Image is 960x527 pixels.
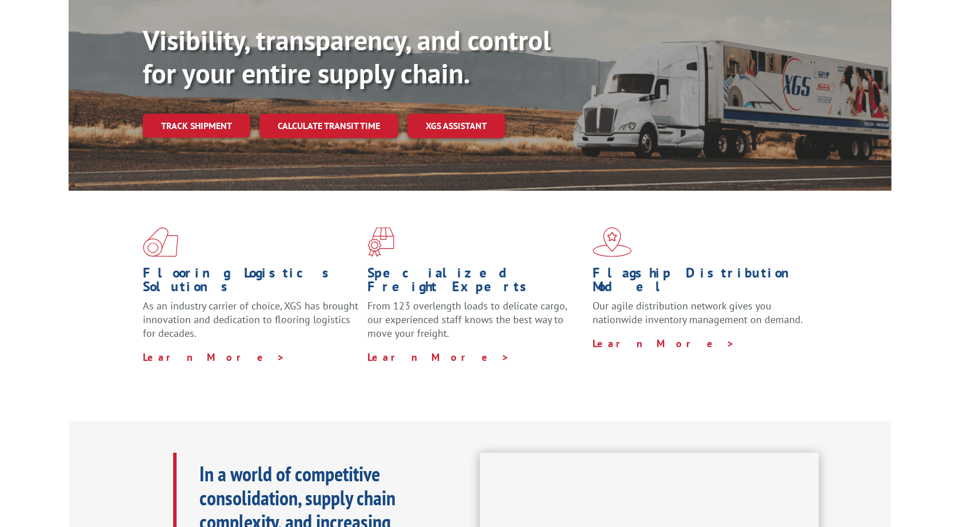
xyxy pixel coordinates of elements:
[593,266,809,299] h1: Flagship Distribution Model
[143,114,250,138] a: Track shipment
[367,299,583,350] p: From 123 overlength loads to delicate cargo, our experienced staff knows the best way to move you...
[593,299,803,326] span: Our agile distribution network gives you nationwide inventory management on demand.
[593,337,735,350] a: Learn More >
[593,227,632,257] img: xgs-icon-flagship-distribution-model-red
[143,351,285,364] a: Learn More >
[143,22,551,91] b: Visibility, transparency, and control for your entire supply chain.
[143,299,358,340] span: As an industry carrier of choice, XGS has brought innovation and dedication to flooring logistics...
[143,227,178,257] img: xgs-icon-total-supply-chain-intelligence-red
[407,114,505,138] a: XGS ASSISTANT
[367,266,583,299] h1: Specialized Freight Experts
[367,227,394,257] img: xgs-icon-focused-on-flooring-red
[143,266,359,299] h1: Flooring Logistics Solutions
[367,351,510,364] a: Learn More >
[259,114,398,138] a: Calculate transit time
